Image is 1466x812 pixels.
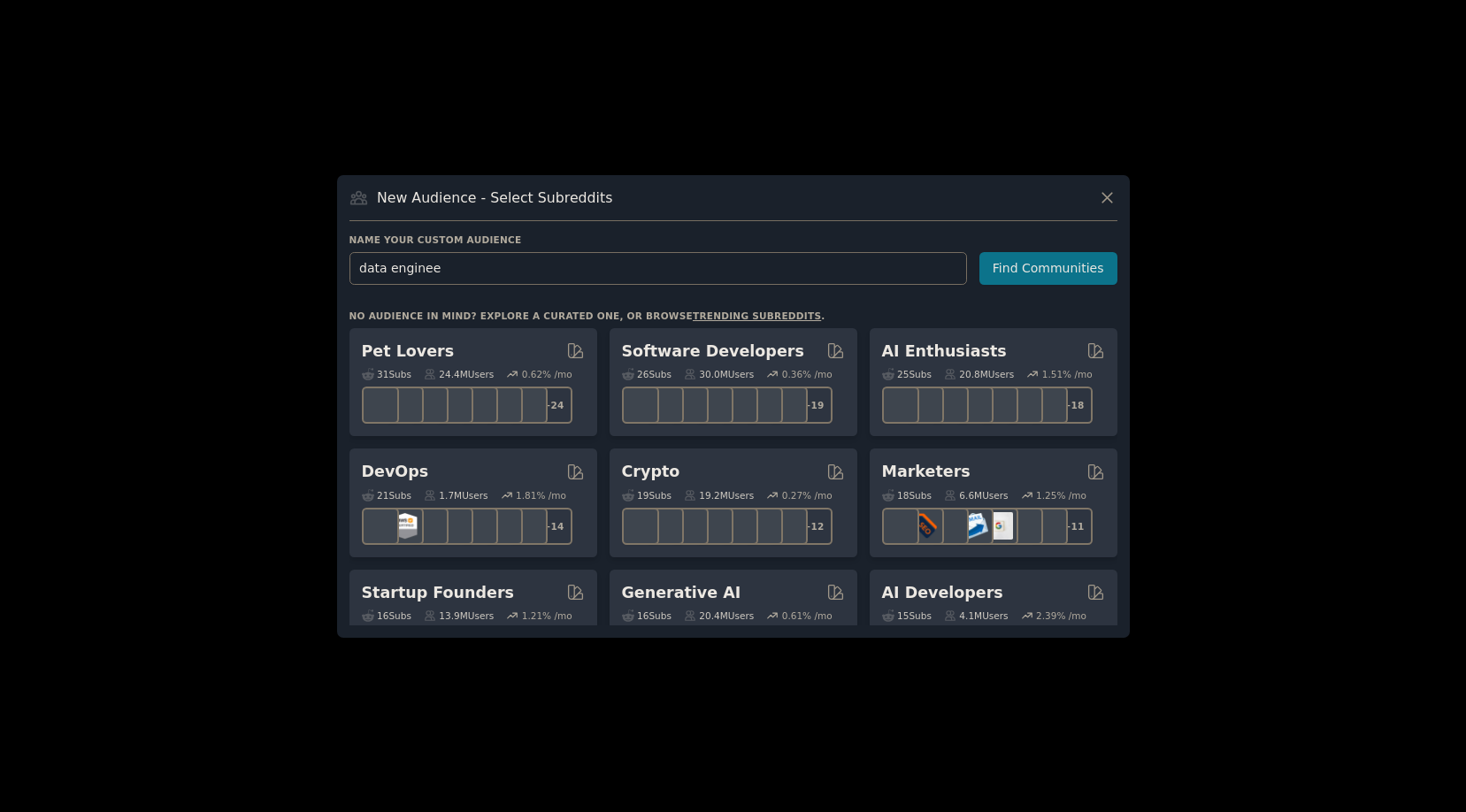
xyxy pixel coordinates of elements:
[366,512,394,540] img: azuredevops
[693,310,821,321] a: trending subreddits
[882,341,1007,363] h2: AI Enthusiasts
[651,392,679,419] img: csharp
[775,392,802,419] img: elixir
[986,512,1013,540] img: googleads
[750,392,778,419] img: AskComputerScience
[349,310,825,322] div: No audience in mind? Explore a curated one, or browse .
[391,512,418,540] img: AWS_Certified_Experts
[1010,512,1038,540] img: MarketingResearch
[626,512,654,540] img: ethfinance
[944,489,1009,502] div: 6.6M Users
[795,387,833,424] div: + 19
[622,341,804,363] h2: Software Developers
[626,392,654,419] img: software
[979,252,1117,285] button: Find Communities
[622,368,672,380] div: 26 Sub s
[911,512,939,540] img: bigseo
[684,368,754,380] div: 30.0M Users
[684,489,754,502] div: 19.2M Users
[944,609,1009,622] div: 4.1M Users
[535,387,572,424] div: + 24
[416,392,443,419] img: leopardgeckos
[441,512,468,540] img: DevOpsLinks
[882,582,1003,604] h2: AI Developers
[961,392,988,419] img: chatgpt_promptDesign
[416,512,443,540] img: Docker_DevOps
[911,392,939,419] img: DeepSeek
[366,392,394,419] img: herpetology
[465,392,493,419] img: cockatiel
[515,512,542,540] img: PlatformEngineers
[684,609,754,622] div: 20.4M Users
[622,489,672,502] div: 19 Sub s
[424,609,494,622] div: 13.9M Users
[349,234,1117,246] h3: Name your custom audience
[465,512,493,540] img: platformengineering
[490,392,518,419] img: PetAdvice
[522,609,572,622] div: 1.21 % /mo
[775,512,802,540] img: defi_
[1042,368,1093,380] div: 1.51 % /mo
[490,512,518,540] img: aws_cdk
[936,392,963,419] img: AItoolsCatalog
[782,368,833,380] div: 0.36 % /mo
[725,512,753,540] img: defiblockchain
[362,368,411,380] div: 31 Sub s
[882,368,932,380] div: 25 Sub s
[391,392,418,419] img: ballpython
[1055,387,1093,424] div: + 18
[936,512,963,540] img: AskMarketing
[795,508,833,545] div: + 12
[1035,392,1063,419] img: ArtificalIntelligence
[349,252,967,285] input: Pick a short name, like "Digital Marketers" or "Movie-Goers"
[725,392,753,419] img: reactnative
[362,609,411,622] div: 16 Sub s
[362,582,514,604] h2: Startup Founders
[622,461,680,483] h2: Crypto
[522,368,572,380] div: 0.62 % /mo
[882,609,932,622] div: 15 Sub s
[887,392,914,419] img: GoogleGeminiAI
[676,392,703,419] img: learnjavascript
[701,392,728,419] img: iOSProgramming
[882,489,932,502] div: 18 Sub s
[1036,609,1086,622] div: 2.39 % /mo
[424,368,494,380] div: 24.4M Users
[887,512,914,540] img: content_marketing
[986,392,1013,419] img: chatgpt_prompts_
[377,188,612,207] h3: New Audience - Select Subreddits
[961,512,988,540] img: Emailmarketing
[1055,508,1093,545] div: + 11
[944,368,1014,380] div: 20.8M Users
[651,512,679,540] img: 0xPolygon
[1036,489,1086,502] div: 1.25 % /mo
[622,582,741,604] h2: Generative AI
[362,341,455,363] h2: Pet Lovers
[1010,392,1038,419] img: OpenAIDev
[362,489,411,502] div: 21 Sub s
[424,489,488,502] div: 1.7M Users
[622,609,672,622] div: 16 Sub s
[750,512,778,540] img: CryptoNews
[701,512,728,540] img: web3
[535,508,572,545] div: + 14
[676,512,703,540] img: ethstaker
[441,392,468,419] img: turtle
[782,489,833,502] div: 0.27 % /mo
[515,392,542,419] img: dogbreed
[1035,512,1063,540] img: OnlineMarketing
[516,489,566,502] div: 1.81 % /mo
[362,461,429,483] h2: DevOps
[882,461,971,483] h2: Marketers
[782,609,833,622] div: 0.61 % /mo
